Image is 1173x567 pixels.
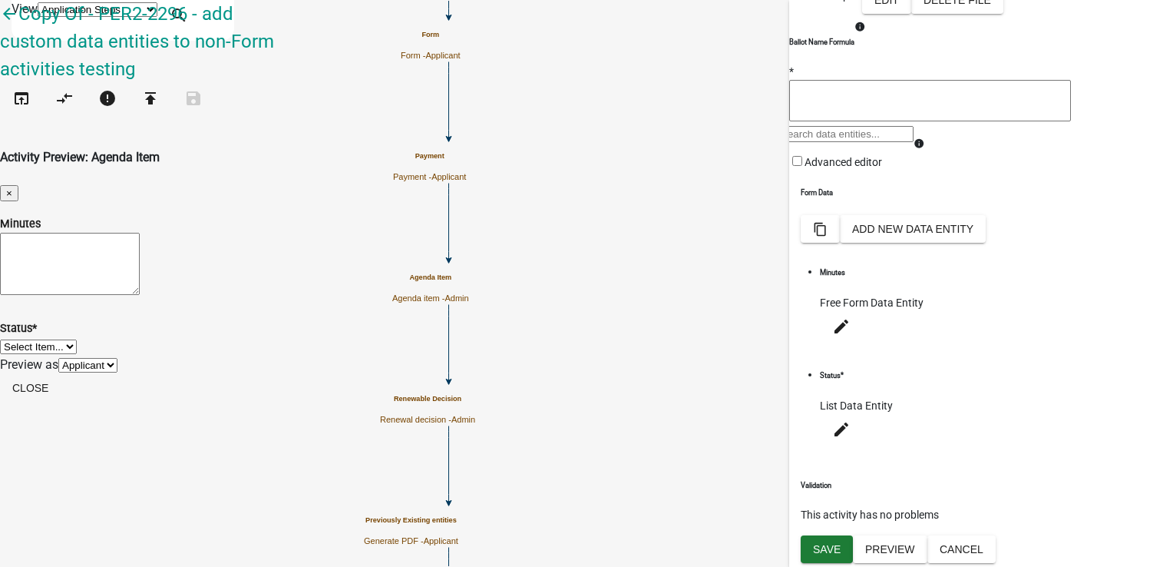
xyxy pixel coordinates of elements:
h6: Ballot Name Formula [789,37,854,48]
i: edit [832,419,851,438]
span: Save [813,543,841,555]
h6: Form Data [801,187,1161,198]
span: Free Form Data Entity [820,297,924,309]
h6: Minutes [820,267,924,278]
button: 1 problems in this workflow [86,83,129,116]
i: open_in_browser [12,89,31,111]
i: content_copy [813,223,828,237]
i: error [98,89,117,111]
i: info [854,22,865,32]
span: : Agenda Item [85,150,160,164]
i: publish [141,89,160,111]
button: Add New Data Entity [840,215,986,243]
span: List Data Entity [820,400,893,412]
h6: Status [820,370,924,381]
button: Publish [129,83,172,116]
button: Save [172,83,215,116]
i: save [184,89,203,111]
input: Search data entities... [778,126,914,142]
button: Cancel [927,535,996,563]
i: info [914,138,924,149]
label: Advanced editor [789,156,882,168]
i: compare_arrows [55,89,74,111]
span: × [6,187,12,199]
h6: Validation [801,480,1161,491]
button: Auto Layout [43,83,86,116]
p: This activity has no problems [801,507,1161,523]
i: edit [832,317,851,335]
wm-modal-confirm: Bulk Actions [801,224,840,236]
button: Preview [853,535,927,563]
